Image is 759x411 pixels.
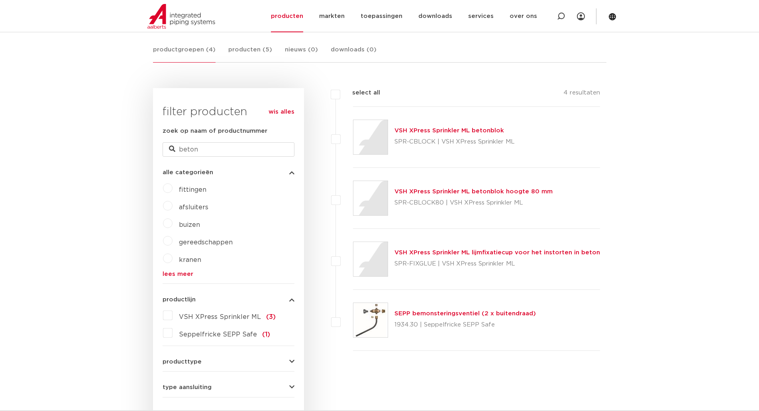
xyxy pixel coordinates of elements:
[353,303,388,337] img: Thumbnail for SEPP bemonsteringsventiel (2 x buitendraad)
[163,271,294,277] a: lees meer
[179,204,208,210] a: afsluiters
[163,126,267,136] label: zoek op naam of productnummer
[153,45,216,63] a: productgroepen (4)
[394,311,536,317] a: SEPP bemonsteringsventiel (2 x buitendraad)
[179,331,257,338] span: Seppelfricke SEPP Safe
[285,45,318,62] a: nieuws (0)
[394,319,536,331] p: 1934.30 | Seppelfricke SEPP Safe
[262,331,270,338] span: (1)
[179,314,261,320] span: VSH XPress Sprinkler ML
[394,197,553,209] p: SPR-CBLOCK80 | VSH XPress Sprinkler ML
[228,45,272,62] a: producten (5)
[394,136,515,148] p: SPR-CBLOCK | VSH XPress Sprinkler ML
[163,359,202,365] span: producttype
[163,169,213,175] span: alle categorieën
[179,239,233,246] a: gereedschappen
[163,104,294,120] h3: filter producten
[394,189,553,195] a: VSH XPress Sprinkler ML betonblok hoogte 80 mm
[266,314,276,320] span: (3)
[163,384,212,390] span: type aansluiting
[269,107,294,117] a: wis alles
[179,222,200,228] a: buizen
[163,359,294,365] button: producttype
[163,297,196,303] span: productlijn
[394,128,504,134] a: VSH XPress Sprinkler ML betonblok
[179,257,201,263] a: kranen
[331,45,377,62] a: downloads (0)
[163,297,294,303] button: productlijn
[163,384,294,390] button: type aansluiting
[563,88,600,100] p: 4 resultaten
[340,88,380,98] label: select all
[394,250,600,256] a: VSH XPress Sprinkler ML lijmfixatiecup voor het instorten in beton
[394,258,600,270] p: SPR-FIXGLUE | VSH XPress Sprinkler ML
[179,187,206,193] a: fittingen
[163,169,294,175] button: alle categorieën
[163,142,294,157] input: zoeken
